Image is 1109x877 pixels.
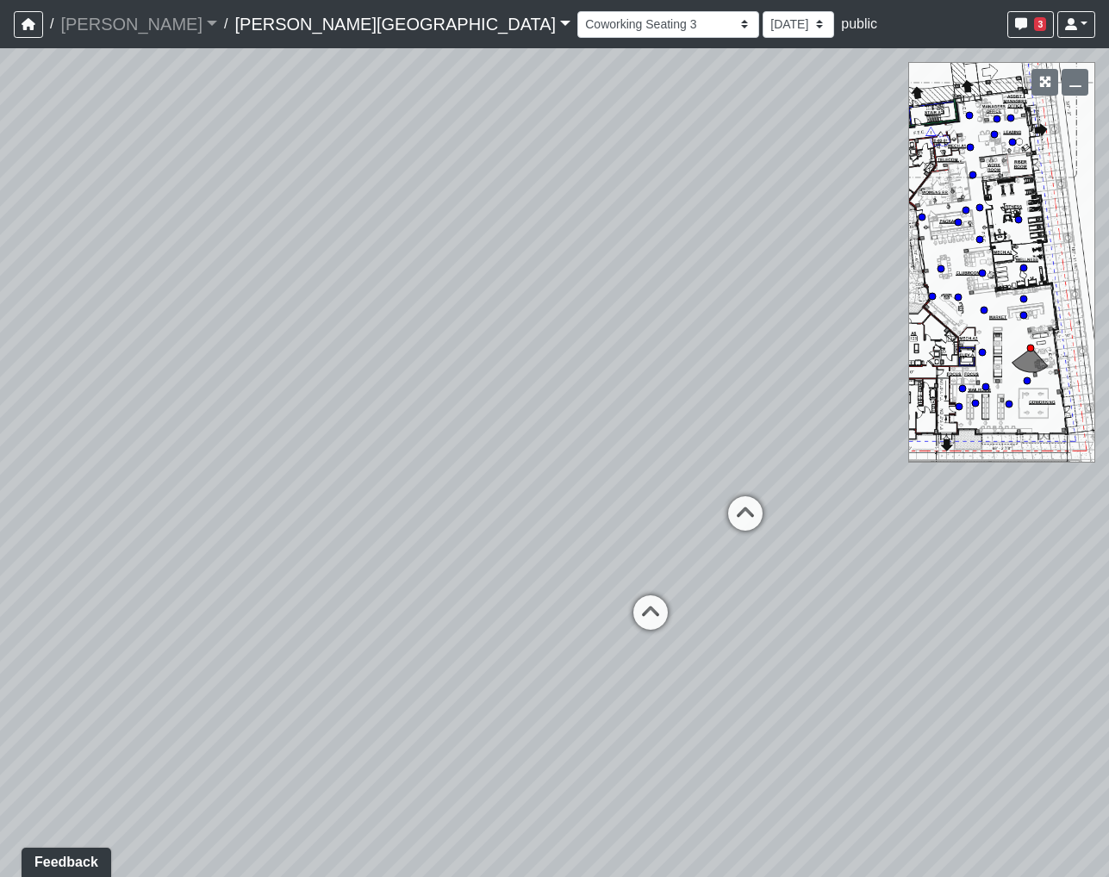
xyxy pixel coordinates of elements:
iframe: Ybug feedback widget [13,843,115,877]
button: 3 [1007,11,1054,38]
span: / [217,7,234,41]
span: public [841,16,877,31]
span: / [43,7,60,41]
a: [PERSON_NAME][GEOGRAPHIC_DATA] [234,7,570,41]
span: 3 [1034,17,1046,31]
a: [PERSON_NAME] [60,7,217,41]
